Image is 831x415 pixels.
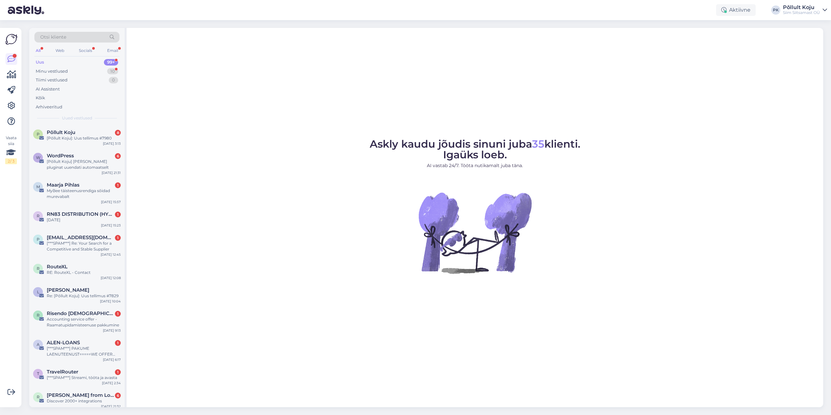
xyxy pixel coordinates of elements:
[101,223,121,228] div: [DATE] 15:23
[36,59,44,66] div: Uus
[100,299,121,304] div: [DATE] 10:04
[47,129,75,135] span: Põllult Koju
[47,240,121,252] div: [***SPAM***] Re: Your Search for a Competitive and Stable Supplier
[771,6,780,15] div: PK
[47,159,121,170] div: [Põllult Koju] [PERSON_NAME] pluginat uuendati automaatselt
[104,59,118,66] div: 99+
[36,104,62,110] div: Arhiveeritud
[47,153,74,159] span: WordPress
[47,369,78,375] span: TravelRouter
[115,153,121,159] div: 6
[47,311,114,316] span: Risendo Raamatupidamine
[101,200,121,204] div: [DATE] 15:57
[37,289,39,294] span: l
[783,10,820,15] div: Siim Siitsamast OÜ
[47,346,121,357] div: [***SPAM***] PAKUME LAENUTEENUST=====WE OFFER LOAN SERVICE
[47,211,114,217] span: RN83 DISTRIBUTION (HYPER U)
[47,398,121,404] div: Discover 2000+ integrations
[102,170,121,175] div: [DATE] 21:31
[47,287,89,293] span: liina siig
[37,132,40,137] span: P
[5,158,17,164] div: 2 / 3
[783,5,820,10] div: Põllult Koju
[37,342,40,347] span: A
[5,135,17,164] div: Vaata siia
[47,217,121,223] div: [DATE]
[47,188,121,200] div: MyBee täisteenusrendiga sõidad murevabalt
[532,138,544,150] span: 35
[47,392,114,398] span: Roxana from Logistia Route Planner
[36,184,40,189] span: M
[115,212,121,217] div: 1
[37,371,39,376] span: T
[40,34,66,41] span: Otsi kliente
[47,293,121,299] div: Re: [Põllult Koju]: Uus tellimus #7829
[34,46,42,55] div: All
[37,237,40,242] span: p
[115,311,121,317] div: 1
[5,33,18,45] img: Askly Logo
[115,235,121,241] div: 1
[103,141,121,146] div: [DATE] 3:13
[62,115,92,121] span: Uued vestlused
[47,375,121,381] div: [***SPAM***] Streami, tööta ja avasta
[115,393,121,398] div: 6
[36,95,45,101] div: Kõik
[47,340,80,346] span: ALEN-LOANS
[716,4,756,16] div: Aktiivne
[78,46,93,55] div: Socials
[370,138,580,161] span: Askly kaudu jõudis sinuni juba klienti. Igaüks loeb.
[115,182,121,188] div: 1
[101,275,121,280] div: [DATE] 12:08
[101,252,121,257] div: [DATE] 12:45
[47,235,114,240] span: partners@cheersdrop.com
[47,182,80,188] span: Maarja Pihlas
[106,46,119,55] div: Email
[101,404,121,409] div: [DATE] 21:32
[47,316,121,328] div: Accounting service offer - Raamatupidamisteenuse pakkumine
[36,77,68,83] div: Tiimi vestlused
[54,46,66,55] div: Web
[37,214,40,218] span: R
[47,264,68,270] span: RouteXL
[47,135,121,141] div: [Põllult Koju]: Uus tellimus #7980
[115,130,121,136] div: 8
[36,68,68,75] div: Minu vestlused
[370,162,580,169] p: AI vastab 24/7. Tööta nutikamalt juba täna.
[36,155,40,160] span: W
[37,395,40,399] span: R
[115,369,121,375] div: 1
[109,77,118,83] div: 0
[107,68,118,75] div: 10
[102,381,121,385] div: [DATE] 2:34
[37,266,40,271] span: R
[103,357,121,362] div: [DATE] 6:17
[37,313,40,318] span: R
[115,340,121,346] div: 1
[783,5,827,15] a: Põllult KojuSiim Siitsamast OÜ
[103,328,121,333] div: [DATE] 9:13
[416,174,533,291] img: No Chat active
[36,86,60,92] div: AI Assistent
[47,270,121,275] div: RE: RouteXL - Contact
